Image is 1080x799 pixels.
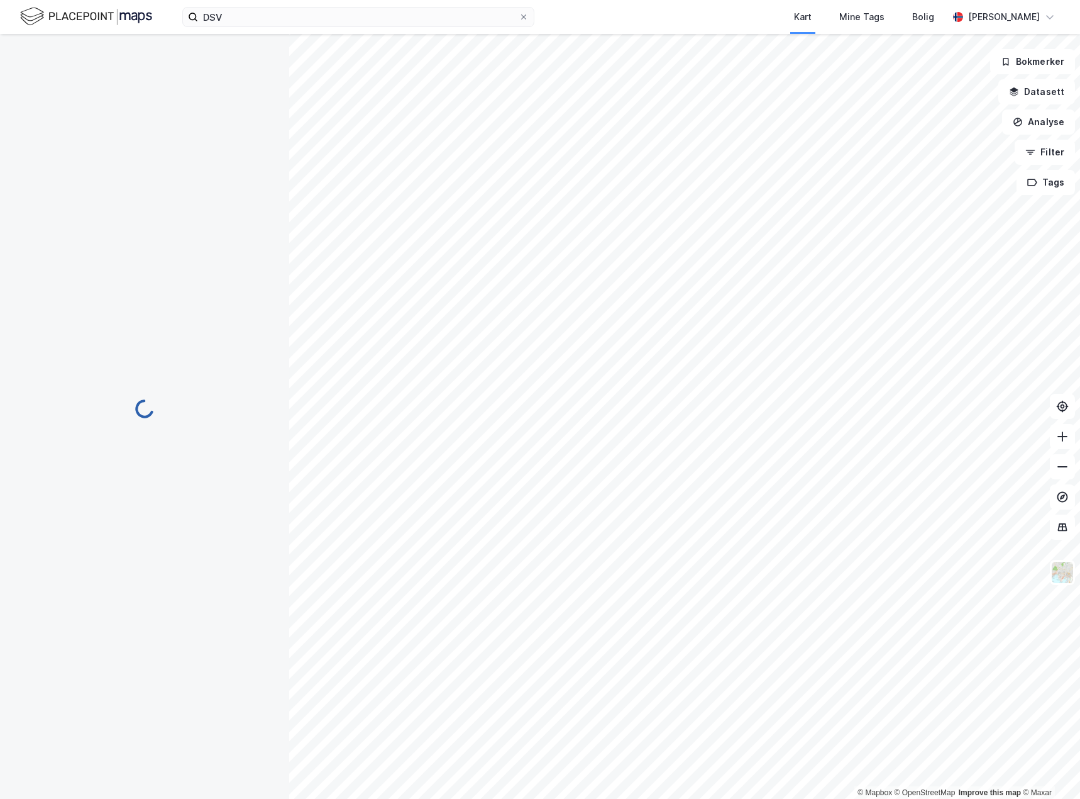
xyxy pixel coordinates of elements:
input: Søk på adresse, matrikkel, gårdeiere, leietakere eller personer [198,8,519,26]
div: Kontrollprogram for chat [1017,739,1080,799]
img: spinner.a6d8c91a73a9ac5275cf975e30b51cfb.svg [135,399,155,419]
div: Mine Tags [839,9,884,25]
a: Improve this map [959,788,1021,797]
div: Kart [794,9,812,25]
img: logo.f888ab2527a4732fd821a326f86c7f29.svg [20,6,152,28]
a: OpenStreetMap [895,788,956,797]
img: Z [1050,561,1074,584]
button: Bokmerker [990,49,1075,74]
div: Bolig [912,9,934,25]
button: Tags [1017,170,1075,195]
a: Mapbox [857,788,892,797]
button: Analyse [1002,109,1075,135]
button: Datasett [998,79,1075,104]
iframe: Chat Widget [1017,739,1080,799]
button: Filter [1015,140,1075,165]
div: [PERSON_NAME] [968,9,1040,25]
